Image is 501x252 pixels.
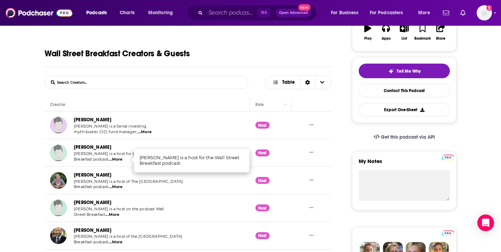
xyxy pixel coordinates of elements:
span: Breakfast podcast [74,184,108,189]
a: [PERSON_NAME] [74,227,111,233]
img: Rena Sherbill [50,172,67,189]
button: Show More Button [307,204,316,212]
a: [PERSON_NAME] [74,172,111,178]
div: Host [255,232,270,239]
div: Host [255,149,270,156]
h1: Wall Street Breakfast Creators & Guests [45,48,190,59]
span: [PERSON_NAME] is a host on the podcast Wall [74,206,164,211]
span: [PERSON_NAME] is a host of the [GEOGRAPHIC_DATA] [74,234,182,239]
button: Show More Button [307,177,316,184]
button: Show More Button [307,232,316,239]
div: Search podcasts, credits, & more... [193,5,324,21]
span: Breakfast podcast [74,239,108,244]
span: Tell Me Why [397,68,421,74]
img: Rob Isbitts [50,117,67,133]
div: Apps [382,36,391,41]
button: Show More Button [307,122,316,129]
img: User Profile [477,5,492,21]
button: open menu [365,7,413,18]
div: Host [255,177,270,184]
div: Bookmark [414,36,431,41]
a: Pro website [442,154,454,160]
a: [PERSON_NAME] [74,144,111,150]
img: Pimm Fox [50,227,67,244]
button: open menu [143,7,182,18]
span: Podcasts [86,8,107,18]
div: Creator [50,100,65,109]
a: Pro website [442,229,454,236]
div: Role [255,100,265,109]
span: ...More [105,212,119,218]
div: Host [255,122,270,129]
div: List [401,36,407,41]
span: More [418,8,430,18]
span: myth-buster, CIO, fund manager, [74,129,137,134]
button: Choose View [265,75,332,89]
div: Sort Direction [300,76,315,89]
button: open menu [413,7,439,18]
span: Monitoring [148,8,173,18]
a: Contact This Podcast [359,84,450,97]
span: Get this podcast via API [381,134,435,140]
button: Open AdvancedNew [276,9,311,17]
img: Podchaser - Follow, Share and Rate Podcasts [6,6,72,19]
span: [PERSON_NAME] is a host for the [GEOGRAPHIC_DATA] [74,151,184,156]
a: Charts [115,7,139,18]
span: [PERSON_NAME] is a Serial investing [74,124,146,129]
span: Street Breakfast [74,212,105,217]
span: ...More [109,239,122,245]
img: Kim Khan [50,200,67,216]
span: [PERSON_NAME] is a host of The [GEOGRAPHIC_DATA] [74,179,183,184]
span: ...More [109,157,122,162]
div: Open Intercom Messenger [477,214,494,231]
a: [PERSON_NAME] [74,117,111,123]
button: Play [359,20,377,45]
button: open menu [81,7,116,18]
a: Show notifications dropdown [440,7,452,19]
img: Podchaser Pro [442,155,454,160]
span: New [298,4,311,11]
button: open menu [326,7,367,18]
div: Host [255,204,270,211]
img: Julie Morgan [50,145,67,161]
a: Show notifications dropdown [458,7,468,19]
span: ...More [109,184,122,190]
button: Show profile menu [477,5,492,21]
button: Column Actions [281,100,290,109]
button: Bookmark [413,20,431,45]
div: Play [364,36,372,41]
span: For Business [331,8,358,18]
button: Export One-Sheet [359,103,450,116]
span: Open Advanced [279,11,308,15]
span: For Podcasters [370,8,403,18]
input: Search podcasts, credits, & more... [206,7,257,18]
span: ...More [138,129,152,135]
button: Share [432,20,450,45]
img: Podchaser Pro [442,230,454,236]
button: Apps [377,20,395,45]
span: Table [282,80,295,85]
label: My Notes [359,158,450,170]
span: Logged in as sashagoldin [477,5,492,21]
img: tell me why sparkle [388,68,394,74]
span: [PERSON_NAME] is a host for the Wall Street Breakfast podcast. [140,155,239,166]
span: ⌘ K [257,8,270,17]
svg: Add a profile image [486,5,492,11]
span: Breakfast podcast [74,157,108,162]
button: Show More Button [307,149,316,156]
div: Share [436,36,445,41]
a: [PERSON_NAME] [74,200,111,205]
button: List [395,20,413,45]
span: Charts [120,8,135,18]
button: tell me why sparkleTell Me Why [359,64,450,78]
a: Get this podcast via API [368,129,440,146]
